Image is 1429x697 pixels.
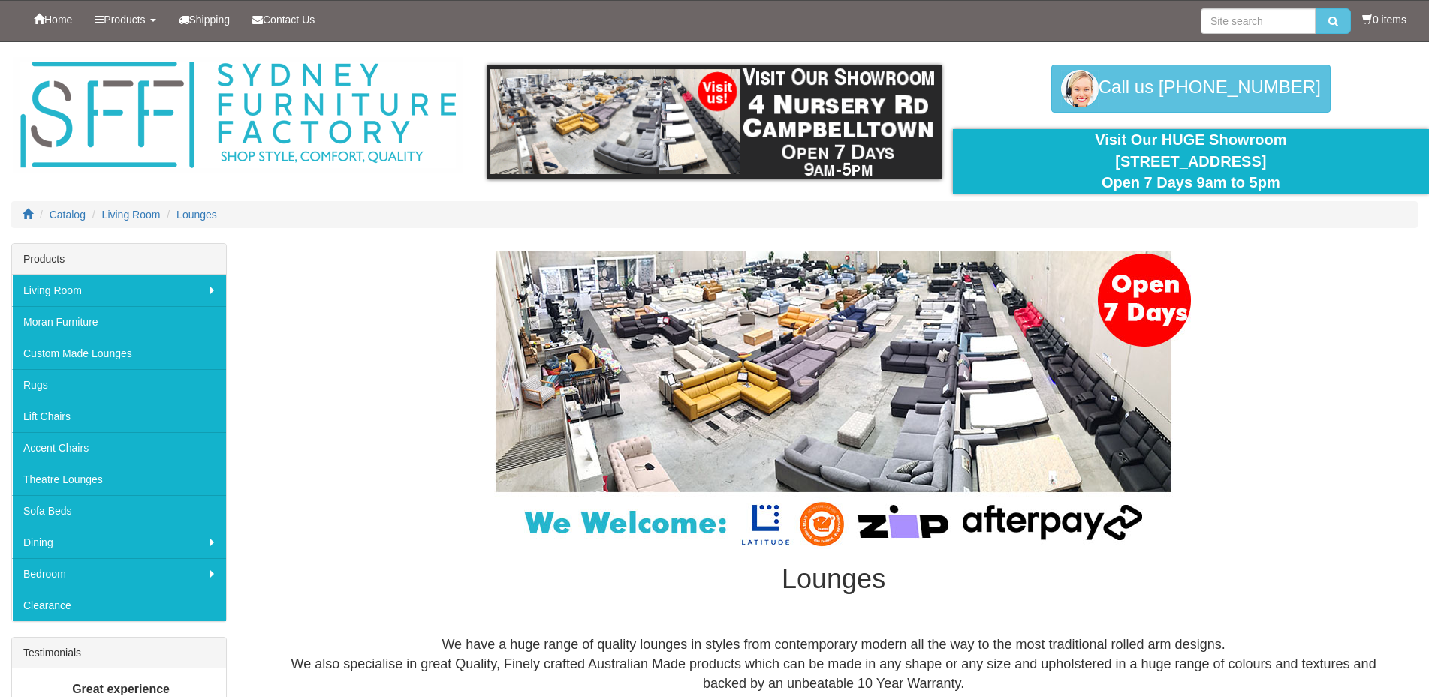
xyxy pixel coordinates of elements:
a: Lift Chairs [12,401,226,432]
a: Living Room [102,209,161,221]
a: Moran Furniture [12,306,226,338]
span: Shipping [189,14,231,26]
a: Accent Chairs [12,432,226,464]
img: showroom.gif [487,65,941,179]
a: Dining [12,527,226,558]
h1: Lounges [249,564,1418,594]
a: Living Room [12,275,226,306]
a: Catalog [50,209,86,221]
span: Products [104,14,145,26]
a: Lounges [176,209,217,221]
a: Rugs [12,369,226,401]
a: Theatre Lounges [12,464,226,495]
li: 0 items [1362,12,1406,27]
img: Lounges [458,251,1209,549]
span: Contact Us [263,14,315,26]
a: Contact Us [241,1,326,38]
div: Visit Our HUGE Showroom [STREET_ADDRESS] Open 7 Days 9am to 5pm [964,129,1418,194]
a: Clearance [12,590,226,621]
a: Bedroom [12,558,226,590]
a: Shipping [167,1,242,38]
a: Home [23,1,83,38]
b: Great experience [72,683,170,695]
a: Sofa Beds [12,495,226,527]
a: Products [83,1,167,38]
input: Site search [1201,8,1316,34]
img: Sydney Furniture Factory [13,57,463,173]
div: Products [12,244,226,275]
div: Testimonials [12,638,226,668]
a: Custom Made Lounges [12,338,226,369]
span: Home [44,14,72,26]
